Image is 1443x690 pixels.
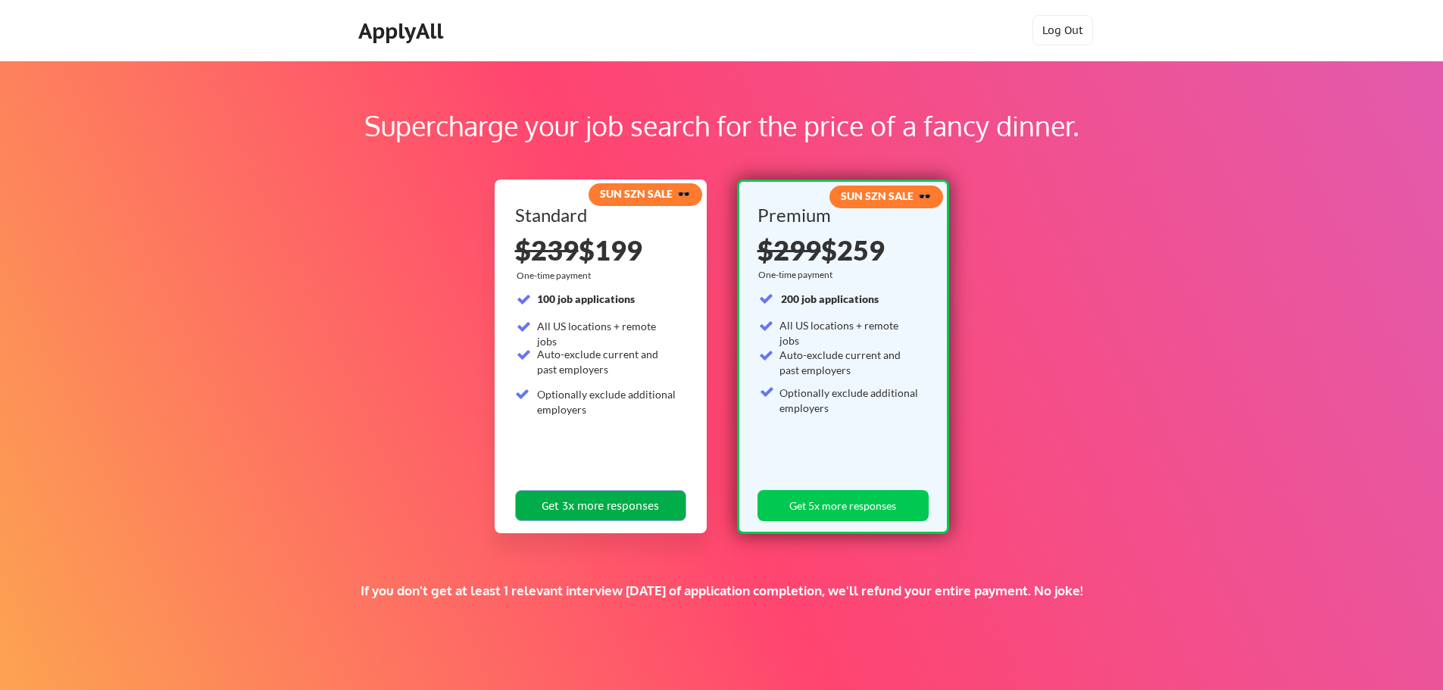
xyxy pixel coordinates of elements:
[757,233,821,267] s: $299
[263,582,1180,599] div: If you don't get at least 1 relevant interview [DATE] of application completion, we'll refund you...
[758,269,837,281] div: One-time payment
[517,270,595,282] div: One-time payment
[600,187,690,200] strong: SUN SZN SALE 🕶️
[537,347,677,376] div: Auto-exclude current and past employers
[781,292,879,305] strong: 200 job applications
[757,236,923,264] div: $259
[1032,15,1093,45] button: Log Out
[779,386,920,415] div: Optionally exclude additional employers
[757,490,929,521] button: Get 5x more responses
[537,319,677,348] div: All US locations + remote jobs
[97,105,1346,146] div: Supercharge your job search for the price of a fancy dinner.
[358,18,448,44] div: ApplyAll
[757,206,923,224] div: Premium
[537,387,677,417] div: Optionally exclude additional employers
[515,233,579,267] s: $239
[779,318,920,348] div: All US locations + remote jobs
[841,189,931,202] strong: SUN SZN SALE 🕶️
[515,236,686,264] div: $199
[515,490,686,521] button: Get 3x more responses
[779,348,920,377] div: Auto-exclude current and past employers
[515,206,681,224] div: Standard
[537,292,635,305] strong: 100 job applications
